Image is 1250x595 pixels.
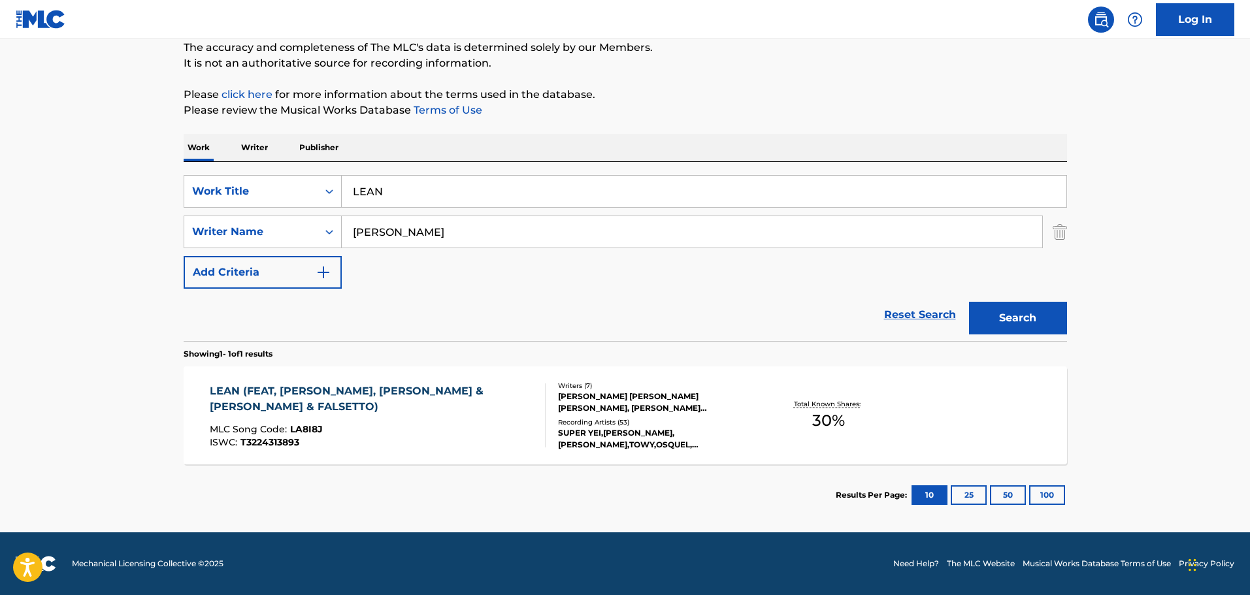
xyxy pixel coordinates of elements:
a: LEAN (FEAT, [PERSON_NAME], [PERSON_NAME] & [PERSON_NAME] & FALSETTO)MLC Song Code:LA8I8JISWC:T322... [184,366,1067,464]
button: 25 [951,485,987,505]
button: 10 [912,485,947,505]
img: Delete Criterion [1053,216,1067,248]
span: LA8I8J [290,423,323,435]
a: Need Help? [893,558,939,570]
div: Help [1122,7,1148,33]
a: Reset Search [878,300,962,329]
span: ISWC : [210,436,240,448]
p: Total Known Shares: [794,399,864,409]
img: help [1127,12,1143,27]
img: MLC Logo [16,10,66,29]
div: LEAN (FEAT, [PERSON_NAME], [PERSON_NAME] & [PERSON_NAME] & FALSETTO) [210,383,535,415]
p: Work [184,134,214,161]
p: Results Per Page: [836,489,910,501]
a: Log In [1156,3,1234,36]
form: Search Form [184,175,1067,341]
button: 50 [990,485,1026,505]
p: Publisher [295,134,342,161]
button: 100 [1029,485,1065,505]
span: Mechanical Licensing Collective © 2025 [72,558,223,570]
div: Writer Name [192,224,310,240]
span: 30 % [812,409,845,432]
a: click here [222,88,272,101]
p: It is not an authoritative source for recording information. [184,56,1067,71]
a: Musical Works Database Terms of Use [1023,558,1171,570]
button: Search [969,302,1067,334]
a: Public Search [1088,7,1114,33]
iframe: Chat Widget [1185,532,1250,595]
span: T3224313893 [240,436,299,448]
div: Work Title [192,184,310,199]
div: Writers ( 7 ) [558,381,755,391]
div: SUPER YEI,[PERSON_NAME],[PERSON_NAME],TOWY,OSQUEL,[PERSON_NAME],[PERSON_NAME] & [PERSON_NAME], SU... [558,427,755,451]
a: The MLC Website [947,558,1015,570]
a: Terms of Use [411,104,482,116]
p: Please for more information about the terms used in the database. [184,87,1067,103]
p: Writer [237,134,272,161]
button: Add Criteria [184,256,342,289]
p: Please review the Musical Works Database [184,103,1067,118]
p: Showing 1 - 1 of 1 results [184,348,272,360]
img: search [1093,12,1109,27]
span: MLC Song Code : [210,423,290,435]
div: [PERSON_NAME] [PERSON_NAME] [PERSON_NAME], [PERSON_NAME] [PERSON_NAME], [PERSON_NAME] [PERSON_NAM... [558,391,755,414]
a: Privacy Policy [1179,558,1234,570]
div: Drag [1189,545,1196,585]
img: 9d2ae6d4665cec9f34b9.svg [316,265,331,280]
img: logo [16,556,56,571]
div: Recording Artists ( 53 ) [558,417,755,427]
p: The accuracy and completeness of The MLC's data is determined solely by our Members. [184,40,1067,56]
